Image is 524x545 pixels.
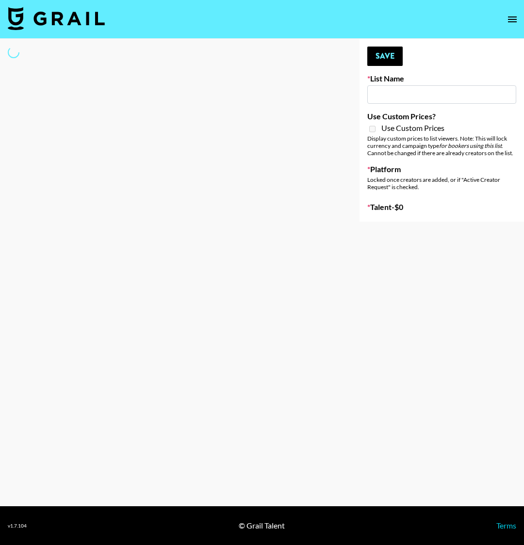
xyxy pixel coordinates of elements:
div: © Grail Talent [239,521,285,530]
em: for bookers using this list [439,142,502,149]
img: Grail Talent [8,7,105,30]
div: Display custom prices to list viewers. Note: This will lock currency and campaign type . Cannot b... [367,135,516,157]
div: Locked once creators are added, or if "Active Creator Request" is checked. [367,176,516,191]
label: Platform [367,164,516,174]
button: open drawer [503,10,522,29]
label: List Name [367,74,516,83]
a: Terms [496,521,516,530]
label: Talent - $ 0 [367,202,516,212]
span: Use Custom Prices [381,123,444,133]
div: v 1.7.104 [8,523,27,529]
label: Use Custom Prices? [367,112,516,121]
button: Save [367,47,403,66]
